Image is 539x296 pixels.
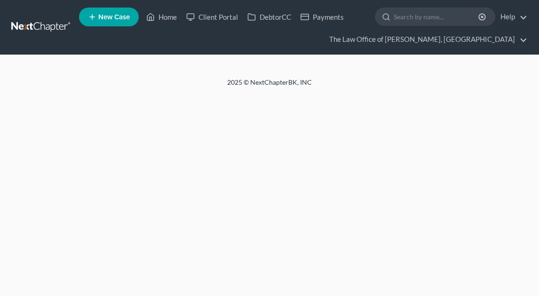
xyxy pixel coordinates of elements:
[296,8,349,25] a: Payments
[243,8,296,25] a: DebtorCC
[44,78,495,95] div: 2025 © NextChapterBK, INC
[496,8,527,25] a: Help
[98,14,130,21] span: New Case
[142,8,182,25] a: Home
[182,8,243,25] a: Client Portal
[325,31,527,48] a: The Law Office of [PERSON_NAME], [GEOGRAPHIC_DATA]
[394,8,480,25] input: Search by name...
